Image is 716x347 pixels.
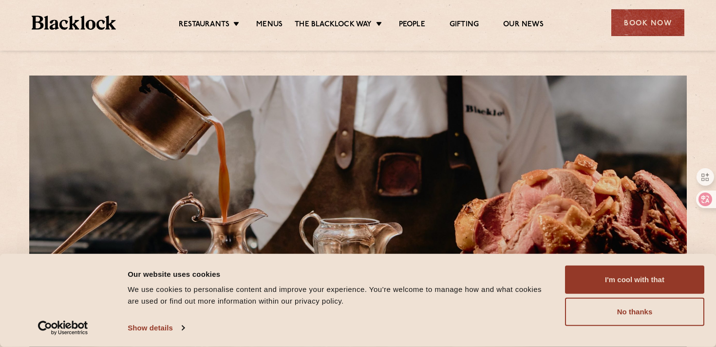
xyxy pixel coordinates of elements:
a: Usercentrics Cookiebot - opens in a new window [20,321,106,335]
a: Our News [503,20,544,31]
a: Restaurants [179,20,229,31]
button: No thanks [565,298,704,326]
a: Gifting [450,20,479,31]
div: Book Now [611,9,684,36]
a: Show details [128,321,184,335]
img: BL_Textured_Logo-footer-cropped.svg [32,16,116,30]
a: People [399,20,425,31]
a: The Blacklock Way [295,20,372,31]
div: We use cookies to personalise content and improve your experience. You're welcome to manage how a... [128,284,554,307]
a: Menus [256,20,283,31]
button: I'm cool with that [565,266,704,294]
div: Our website uses cookies [128,268,554,280]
